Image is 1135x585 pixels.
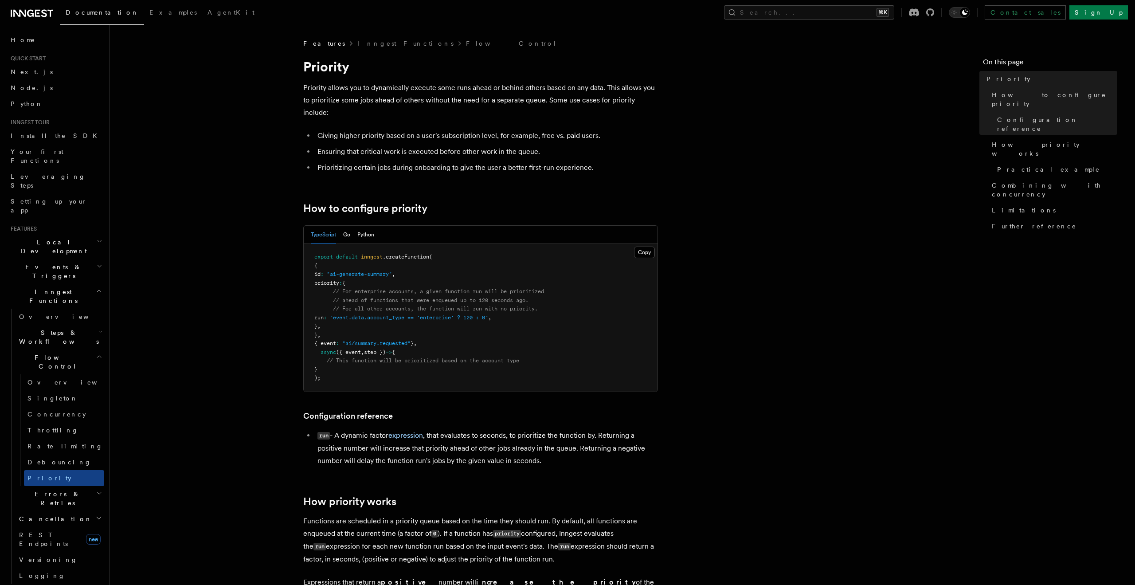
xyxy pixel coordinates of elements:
[27,427,78,434] span: Throttling
[7,284,104,309] button: Inngest Functions
[149,9,197,16] span: Examples
[60,3,144,25] a: Documentation
[336,349,361,355] span: ({ event
[330,314,488,321] span: "event.data.account_type == 'enterprise' ? 120 : 0"
[24,390,104,406] a: Singleton
[7,64,104,80] a: Next.js
[327,357,519,364] span: // This function will be prioritized based on the account type
[314,314,324,321] span: run
[66,9,139,16] span: Documentation
[634,247,655,258] button: Copy
[488,314,491,321] span: ,
[357,39,454,48] a: Inngest Functions
[11,173,86,189] span: Leveraging Steps
[7,287,96,305] span: Inngest Functions
[7,225,37,232] span: Features
[11,132,102,139] span: Install the SDK
[7,32,104,48] a: Home
[19,531,68,547] span: REST Endpoints
[992,206,1056,215] span: Limitations
[11,148,63,164] span: Your first Functions
[988,87,1117,112] a: How to configure priority
[16,309,104,325] a: Overview
[16,374,104,486] div: Flow Control
[7,259,104,284] button: Events & Triggers
[313,543,326,550] code: run
[314,263,317,269] span: {
[988,177,1117,202] a: Combining with concurrency
[997,165,1100,174] span: Practical example
[992,90,1117,108] span: How to configure priority
[414,340,417,346] span: ,
[997,115,1117,133] span: Configuration reference
[333,297,528,303] span: // ahead of functions that were enqueued up to 120 seconds ago.
[16,328,99,346] span: Steps & Workflows
[314,375,321,381] span: );
[994,112,1117,137] a: Configuration reference
[315,130,658,142] li: Giving higher priority based on a user's subscription level, for example, free vs. paid users.
[19,313,110,320] span: Overview
[357,226,374,244] button: Python
[985,5,1066,20] a: Contact sales
[361,254,383,260] span: inngest
[558,543,571,550] code: run
[24,422,104,438] a: Throttling
[11,35,35,44] span: Home
[7,234,104,259] button: Local Development
[16,552,104,568] a: Versioning
[7,128,104,144] a: Install the SDK
[343,226,350,244] button: Go
[16,511,104,527] button: Cancellation
[24,438,104,454] a: Rate limiting
[315,145,658,158] li: Ensuring that critical work is executed before other work in the queue.
[992,181,1117,199] span: Combining with concurrency
[724,5,894,20] button: Search...⌘K
[144,3,202,24] a: Examples
[342,280,345,286] span: {
[317,432,330,440] code: run
[24,454,104,470] a: Debouncing
[7,193,104,218] a: Setting up your app
[311,226,336,244] button: TypeScript
[466,39,557,48] a: Flow Control
[19,556,78,563] span: Versioning
[86,534,101,545] span: new
[16,527,104,552] a: REST Endpointsnew
[1069,5,1128,20] a: Sign Up
[994,161,1117,177] a: Practical example
[16,490,96,507] span: Errors & Retries
[342,340,411,346] span: "ai/summary.requested"
[361,349,364,355] span: ,
[429,254,432,260] span: (
[24,374,104,390] a: Overview
[986,75,1030,83] span: Priority
[16,486,104,511] button: Errors & Retries
[314,254,333,260] span: export
[877,8,889,17] kbd: ⌘K
[303,202,427,215] a: How to configure priority
[988,202,1117,218] a: Limitations
[16,349,104,374] button: Flow Control
[27,475,71,482] span: Priority
[983,71,1117,87] a: Priority
[314,340,336,346] span: { event
[411,340,414,346] span: }
[24,470,104,486] a: Priority
[992,222,1076,231] span: Further reference
[27,459,91,466] span: Debouncing
[314,323,317,329] span: }
[988,218,1117,234] a: Further reference
[303,59,658,75] h1: Priority
[11,84,53,91] span: Node.js
[11,68,53,75] span: Next.js
[303,495,396,508] a: How priority works
[11,100,43,107] span: Python
[27,395,78,402] span: Singleton
[303,515,658,565] p: Functions are scheduled in a priority queue based on the time they should run. By default, all fu...
[317,323,321,329] span: ,
[7,144,104,169] a: Your first Functions
[324,314,327,321] span: :
[493,530,521,538] code: priority
[16,514,92,523] span: Cancellation
[7,119,50,126] span: Inngest tour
